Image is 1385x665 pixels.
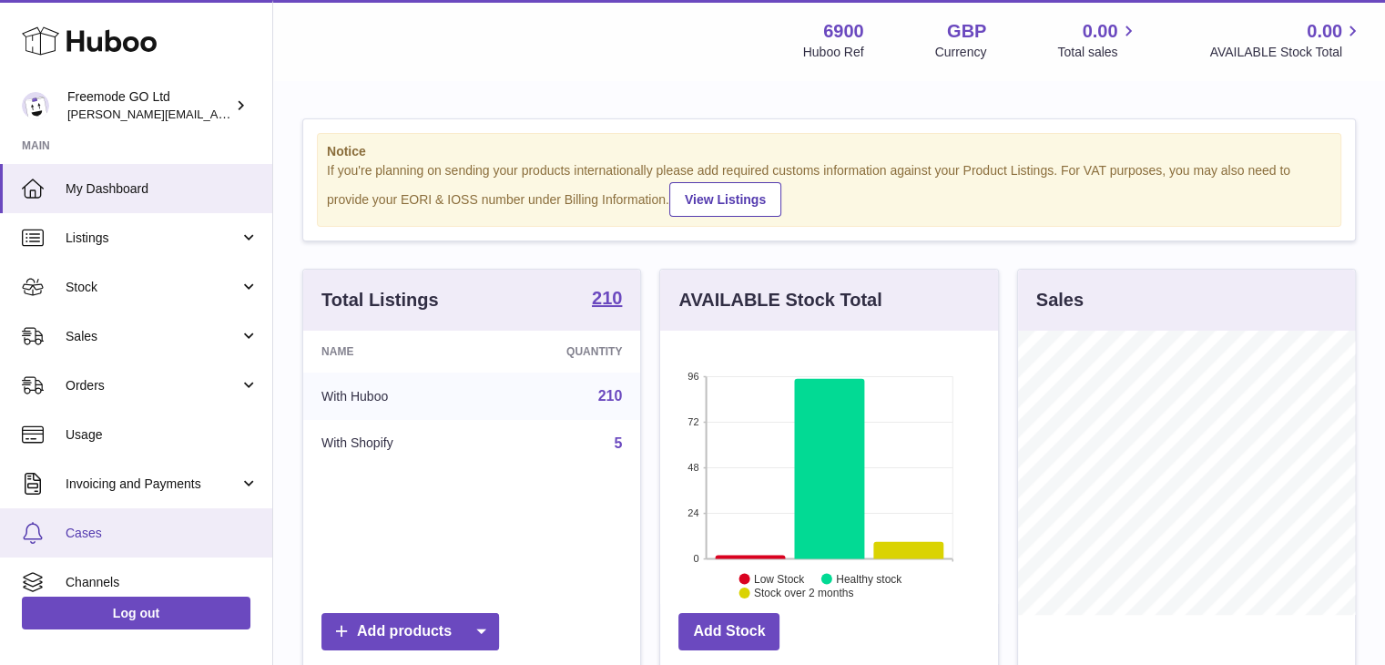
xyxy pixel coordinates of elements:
[754,587,853,599] text: Stock over 2 months
[592,289,622,311] a: 210
[66,574,259,591] span: Channels
[598,388,623,404] a: 210
[303,373,485,420] td: With Huboo
[678,613,779,650] a: Add Stock
[66,525,259,542] span: Cases
[321,613,499,650] a: Add products
[803,44,864,61] div: Huboo Ref
[1209,44,1363,61] span: AVAILABLE Stock Total
[66,180,259,198] span: My Dashboard
[1057,44,1138,61] span: Total sales
[688,462,699,473] text: 48
[688,371,699,382] text: 96
[1083,19,1118,44] span: 0.00
[614,435,622,451] a: 5
[669,182,781,217] a: View Listings
[327,143,1331,160] strong: Notice
[1057,19,1138,61] a: 0.00 Total sales
[321,288,439,312] h3: Total Listings
[485,331,641,373] th: Quantity
[66,377,239,394] span: Orders
[694,553,699,564] text: 0
[66,328,239,345] span: Sales
[67,88,231,123] div: Freemode GO Ltd
[66,476,239,493] span: Invoicing and Payments
[1036,288,1084,312] h3: Sales
[836,572,902,585] text: Healthy stock
[66,230,239,247] span: Listings
[678,288,881,312] h3: AVAILABLE Stock Total
[303,331,485,373] th: Name
[688,507,699,518] text: 24
[66,426,259,444] span: Usage
[823,19,864,44] strong: 6900
[947,19,986,44] strong: GBP
[22,92,49,119] img: lenka.smikniarova@gioteck.com
[592,289,622,307] strong: 210
[327,162,1331,217] div: If you're planning on sending your products internationally please add required customs informati...
[303,420,485,467] td: With Shopify
[22,597,250,629] a: Log out
[688,416,699,427] text: 72
[1307,19,1342,44] span: 0.00
[1209,19,1363,61] a: 0.00 AVAILABLE Stock Total
[935,44,987,61] div: Currency
[754,572,805,585] text: Low Stock
[66,279,239,296] span: Stock
[67,107,365,121] span: [PERSON_NAME][EMAIL_ADDRESS][DOMAIN_NAME]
